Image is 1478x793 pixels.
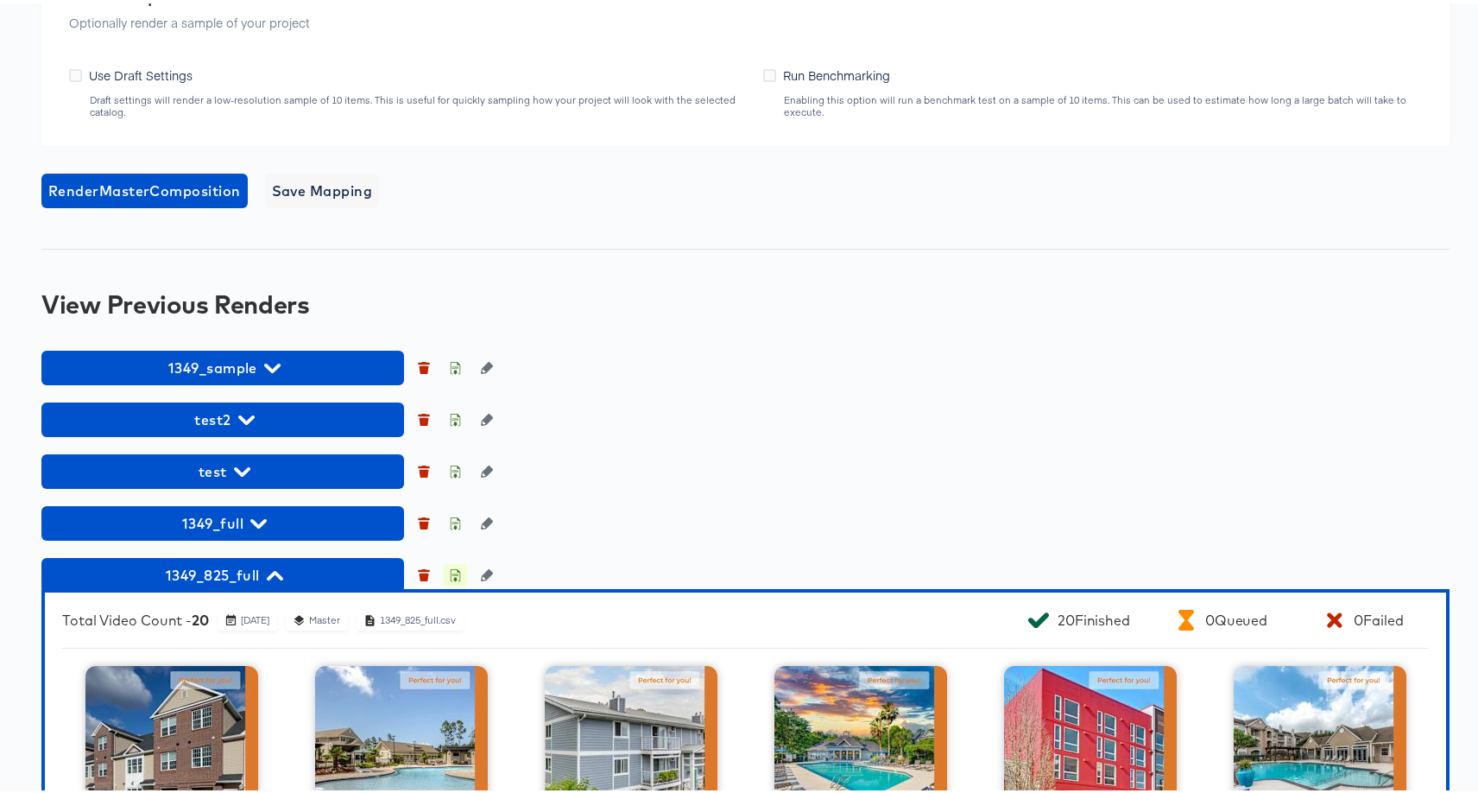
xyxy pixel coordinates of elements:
span: 1349_825_full [50,560,395,584]
button: Save Mapping [265,170,380,205]
button: 1349_sample [41,347,404,382]
button: RenderMasterComposition [41,170,248,205]
p: Optionally render a sample of your project [69,10,310,28]
span: Run Benchmarking [783,63,890,80]
div: 1349_825_full.csv [379,611,457,624]
button: test2 [41,399,404,434]
span: test2 [50,404,395,428]
div: 0 Queued [1205,608,1267,625]
div: Draft settings will render a low-resolution sample of 10 items. This is useful for quickly sampli... [89,91,746,115]
span: 1349_sample [50,352,395,377]
div: Master [308,611,341,624]
div: 20 Finished [1058,608,1130,625]
div: Total Video Count - [62,608,209,625]
button: 1349_full [41,503,404,537]
button: 1349_825_full [41,555,404,589]
div: View Previous Renders [41,287,1450,314]
span: test [50,456,395,480]
span: Save Mapping [272,175,373,200]
b: 20 [192,608,209,625]
div: Enabling this option will run a benchmark test on a sample of 10 items. This can be used to estim... [783,91,1422,115]
span: Use Draft Settings [89,63,193,80]
button: test [41,451,404,485]
div: [DATE] [240,611,270,624]
span: Render Master Composition [48,175,241,200]
span: 1349_full [50,508,395,532]
div: 0 Failed [1354,608,1403,625]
